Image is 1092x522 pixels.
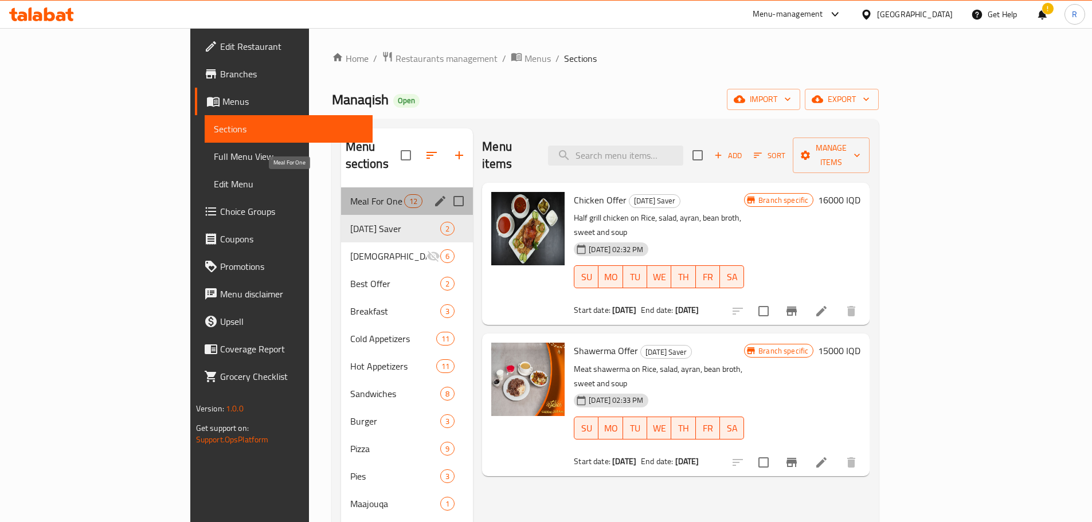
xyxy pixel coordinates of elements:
[220,67,363,81] span: Branches
[382,51,498,66] a: Restaurants management
[725,269,739,285] span: SA
[195,308,373,335] a: Upsell
[405,196,422,207] span: 12
[579,420,594,437] span: SU
[837,297,865,325] button: delete
[720,265,744,288] button: SA
[341,462,473,490] div: Pies3
[754,149,785,162] span: Sort
[671,417,695,439] button: TH
[696,417,720,439] button: FR
[350,414,441,428] div: Burger
[815,304,828,318] a: Edit menu item
[350,359,436,373] span: Hot Appetizers
[640,345,692,359] div: Ramadan Saver
[341,380,473,407] div: Sandwiches8
[629,194,680,208] div: Ramadan Saver
[214,150,363,163] span: Full Menu View
[396,52,498,65] span: Restaurants management
[440,277,455,291] div: items
[437,333,454,344] span: 11
[441,388,454,399] span: 8
[778,449,805,476] button: Branch-specific-item
[195,280,373,308] a: Menu disclaimer
[205,170,373,198] a: Edit Menu
[220,205,363,218] span: Choice Groups
[436,359,455,373] div: items
[373,52,377,65] li: /
[628,420,643,437] span: TU
[226,401,244,416] span: 1.0.0
[341,297,473,325] div: Breakfast3
[752,450,776,474] span: Select to update
[603,420,618,437] span: MO
[418,142,445,169] span: Sort sections
[598,417,623,439] button: MO
[502,52,506,65] li: /
[725,420,739,437] span: SA
[220,260,363,273] span: Promotions
[441,443,454,454] span: 9
[696,265,720,288] button: FR
[346,138,401,172] h2: Menu sections
[440,222,455,236] div: items
[612,454,636,469] b: [DATE]
[350,442,441,456] span: Pizza
[555,52,559,65] li: /
[751,147,788,164] button: Sort
[574,265,598,288] button: SU
[441,306,454,317] span: 3
[195,33,373,60] a: Edit Restaurant
[350,497,441,511] div: Maajouqa
[220,287,363,301] span: Menu disclaimer
[647,417,671,439] button: WE
[441,416,454,427] span: 3
[222,95,363,108] span: Menus
[341,270,473,297] div: Best Offer2
[440,387,455,401] div: items
[525,52,551,65] span: Menus
[574,417,598,439] button: SU
[802,141,860,170] span: Manage items
[350,387,441,401] span: Sandwiches
[746,147,793,164] span: Sort items
[805,89,879,110] button: export
[623,265,647,288] button: TU
[612,303,636,317] b: [DATE]
[815,456,828,469] a: Edit menu item
[671,265,695,288] button: TH
[574,191,627,209] span: Chicken Offer
[440,442,455,456] div: items
[675,454,699,469] b: [DATE]
[778,297,805,325] button: Branch-specific-item
[350,222,441,236] span: [DATE] Saver
[220,315,363,328] span: Upsell
[220,40,363,53] span: Edit Restaurant
[220,342,363,356] span: Coverage Report
[710,147,746,164] button: Add
[350,222,441,236] div: Ramadan Saver
[793,138,870,173] button: Manage items
[350,304,441,318] span: Breakfast
[350,332,436,346] div: Cold Appetizers
[196,421,249,435] span: Get support on:
[574,211,744,240] p: Half grill chicken on Rice, salad, ayran, bean broth, sweet and soup
[754,346,813,356] span: Branch specific
[440,469,455,483] div: items
[220,370,363,383] span: Grocery Checklist
[676,269,691,285] span: TH
[574,342,638,359] span: Shawerma Offer
[205,115,373,143] a: Sections
[432,193,449,210] button: edit
[676,420,691,437] span: TH
[332,51,879,66] nav: breadcrumb
[727,89,800,110] button: import
[195,60,373,88] a: Branches
[584,244,648,255] span: [DATE] 02:32 PM
[332,87,389,112] span: Manaqish
[393,94,420,108] div: Open
[350,249,427,263] div: Iftar Offers
[350,194,404,208] span: Meal For One
[720,417,744,439] button: SA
